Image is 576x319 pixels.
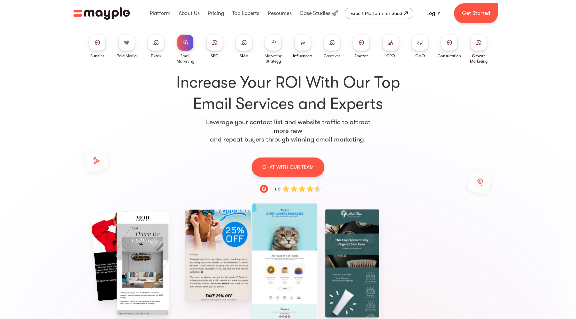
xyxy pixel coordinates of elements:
div: Pricing [206,3,226,24]
div: Bundles [90,53,104,59]
a: Amazon [353,35,369,59]
a: Expert Platform for SaaS [345,8,413,19]
a: Bundles [89,35,105,59]
div: SMM [240,53,249,59]
a: CRO [383,35,399,59]
div: CMO [415,53,425,59]
p: Leverage your contact list and website traffic to attract more new and repeat buyers through winn... [200,118,376,144]
div: CRO [386,53,395,59]
a: SMM [236,35,252,59]
a: CHAT WITH OUR TEAM [252,157,324,177]
div: Tiktok [151,53,161,59]
a: Paid Media [117,35,137,59]
div: Paid Media [117,53,137,59]
a: SEO [207,35,223,59]
div: SEO [211,53,219,59]
div: Consultation [438,53,461,59]
a: CMO [412,35,428,59]
a: Growth Marketing [467,35,491,64]
a: Marketing Strategy [261,35,285,64]
a: Get Started [454,3,498,23]
div: Marketing Strategy [261,53,285,64]
div: Creatives [324,53,340,59]
div: Influencers [293,53,312,59]
div: 9 / 9 [187,212,250,298]
div: Top Experts [230,3,261,24]
h1: Increase Your ROI With Our Top Email Services and Experts [171,72,405,115]
div: 2 / 9 [326,212,389,315]
a: Creatives [324,35,340,59]
div: Resources [266,3,293,24]
div: About Us [177,3,201,24]
a: Influencers [293,35,312,59]
a: home [73,7,130,20]
div: Email Marketing [173,53,197,64]
a: Consultation [438,35,461,59]
img: Mayple logo [73,7,130,20]
div: Expert Platform for SaaS [350,9,402,17]
a: Log In [418,5,449,21]
a: Tiktok [148,35,164,59]
div: 7 / 9 [47,212,110,298]
div: 4.6 [273,185,281,193]
p: CHAT WITH OUR TEAM [262,163,314,171]
div: Platform [148,3,172,24]
a: Email Marketing [173,35,197,64]
div: Growth Marketing [467,53,491,64]
div: 8 / 9 [117,212,180,315]
div: Amazon [354,53,369,59]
